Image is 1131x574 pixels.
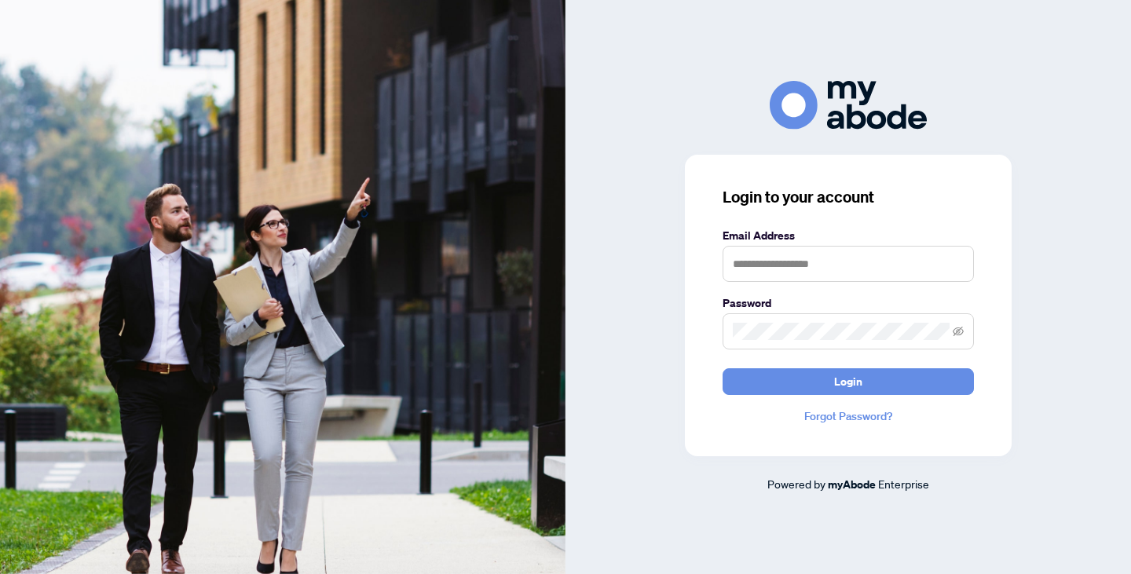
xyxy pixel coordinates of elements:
span: Login [834,369,862,394]
a: myAbode [828,476,876,493]
label: Password [723,294,974,312]
button: Login [723,368,974,395]
img: ma-logo [770,81,927,129]
span: Powered by [767,477,825,491]
label: Email Address [723,227,974,244]
span: eye-invisible [953,326,964,337]
h3: Login to your account [723,186,974,208]
span: Enterprise [878,477,929,491]
a: Forgot Password? [723,408,974,425]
